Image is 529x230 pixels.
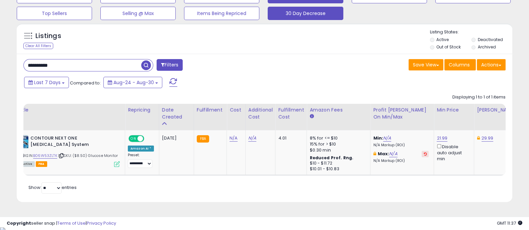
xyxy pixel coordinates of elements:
[310,106,367,113] div: Amazon Fees
[444,59,476,70] button: Columns
[248,106,273,121] div: Additional Cost
[409,59,443,70] button: Save View
[143,136,154,142] span: OFF
[310,166,365,172] div: $10.01 - $10.83
[452,94,506,100] div: Displaying 1 to 1 of 1 items
[373,106,431,121] div: Profit [PERSON_NAME] on Min/Max
[278,106,304,121] div: Fulfillment Cost
[19,161,35,167] span: All listings currently available for purchase on Amazon
[19,135,120,166] div: ASIN:
[34,79,61,86] span: Last 7 Days
[230,135,238,142] a: N/A
[430,29,512,35] p: Listing States:
[7,220,116,227] div: seller snap | |
[36,161,47,167] span: FBA
[437,143,469,162] div: Disable auto adjust min
[17,7,92,20] button: Top Sellers
[497,220,522,226] span: 2025-09-7 11:37 GMT
[477,106,517,113] div: [PERSON_NAME]
[113,79,154,86] span: Aug-24 - Aug-30
[383,135,391,142] a: N/A
[481,135,494,142] a: 29.99
[23,43,53,49] div: Clear All Filters
[129,136,138,142] span: ON
[310,161,365,166] div: $10 - $11.72
[197,135,209,143] small: FBA
[278,135,301,141] div: 4.01
[58,153,118,158] span: | SKU: ($8.50) Glucose Monitor
[370,104,434,130] th: The percentage added to the cost of goods (COGS) that forms the calculator for Min & Max prices.
[310,113,314,120] small: Amazon Fees.
[57,220,86,226] a: Terms of Use
[35,31,61,41] h5: Listings
[157,59,183,71] button: Filters
[87,220,116,226] a: Privacy Policy
[128,153,154,168] div: Preset:
[230,106,243,113] div: Cost
[18,106,122,113] div: Title
[310,141,365,147] div: 15% for > $10
[378,151,389,157] b: Max:
[248,135,256,142] a: N/A
[33,153,57,159] a: B06W53ZLTK
[7,220,31,226] strong: Copyright
[477,37,503,42] label: Deactivated
[310,135,365,141] div: 8% for <= $10
[449,61,470,68] span: Columns
[162,135,189,141] div: [DATE]
[310,155,353,161] b: Reduced Prof. Rng.
[30,135,112,149] b: CONTOUR NEXT ONE [MEDICAL_DATA] System
[389,151,397,157] a: N/A
[128,106,156,113] div: Repricing
[268,7,343,20] button: 30 Day Decrease
[103,77,162,88] button: Aug-24 - Aug-30
[184,7,259,20] button: Items Being Repriced
[162,106,191,121] div: Date Created
[437,135,447,142] a: 21.99
[436,44,461,50] label: Out of Stock
[477,44,496,50] label: Archived
[24,77,69,88] button: Last 7 Days
[477,59,506,70] button: Actions
[28,184,77,191] span: Show: entries
[70,80,101,86] span: Compared to:
[310,147,365,153] div: $0.30 min
[100,7,176,20] button: Selling @ Max
[197,106,224,113] div: Fulfillment
[373,135,383,141] b: Min:
[128,146,154,152] div: Amazon AI *
[373,159,429,163] p: N/A Markup (ROI)
[373,143,429,148] p: N/A Markup (ROI)
[19,135,29,149] img: 41pNSdPxumL._SL40_.jpg
[436,37,449,42] label: Active
[437,106,471,113] div: Min Price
